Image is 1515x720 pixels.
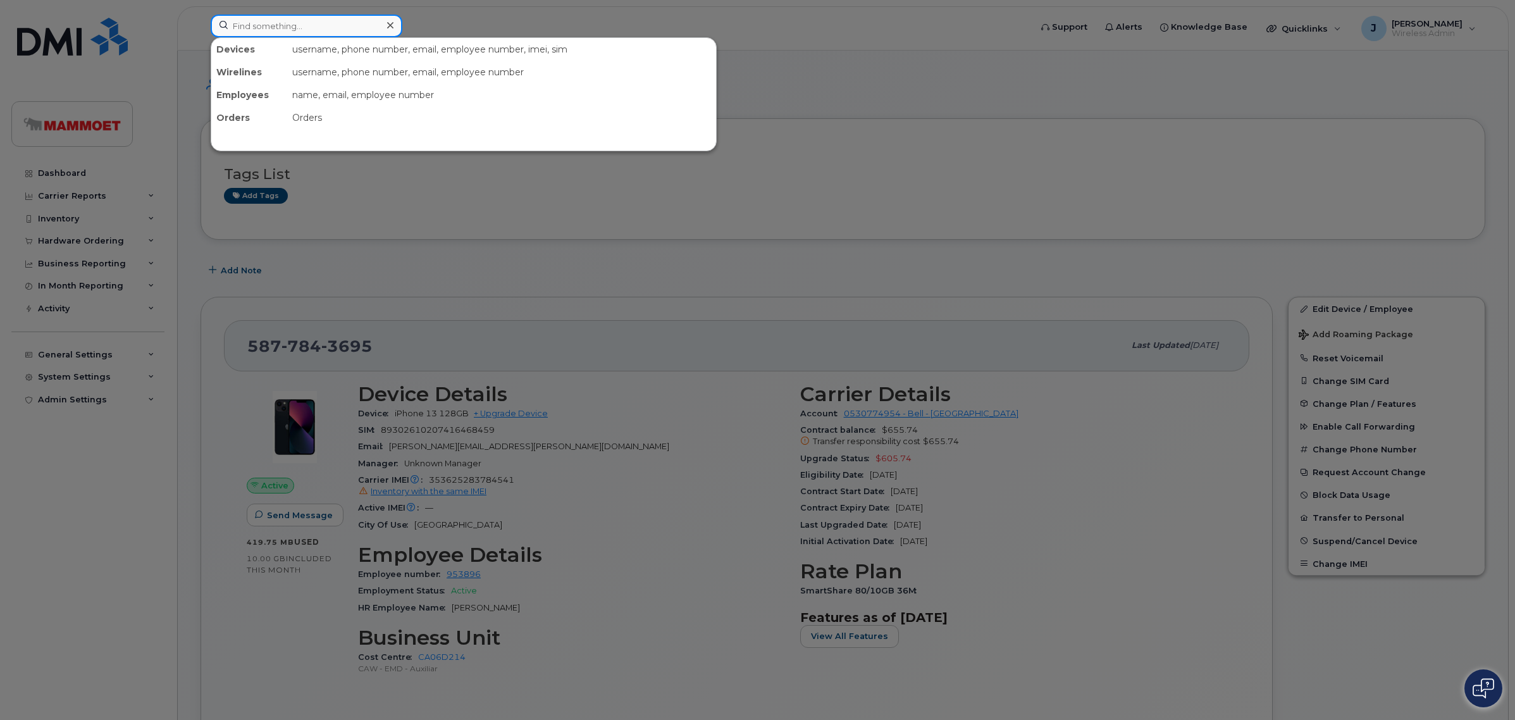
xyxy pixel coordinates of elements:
[287,61,716,84] div: username, phone number, email, employee number
[211,61,287,84] div: Wirelines
[211,38,287,61] div: Devices
[287,38,716,61] div: username, phone number, email, employee number, imei, sim
[211,106,287,129] div: Orders
[287,84,716,106] div: name, email, employee number
[211,84,287,106] div: Employees
[1473,678,1494,698] img: Open chat
[287,106,716,129] div: Orders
